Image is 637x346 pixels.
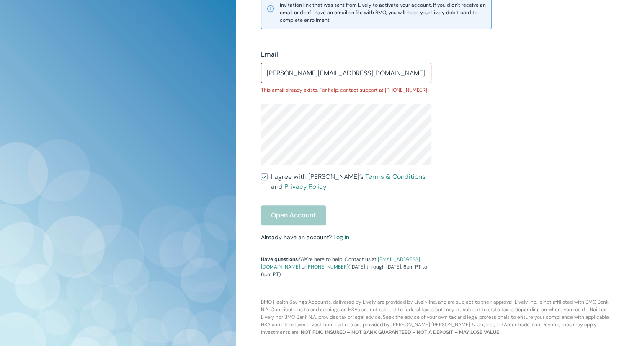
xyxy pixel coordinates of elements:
label: Email [261,49,278,59]
small: Already have an account? [261,233,349,241]
p: This email already exists. For help, contact support at [PHONE_NUMBER] [261,86,431,94]
p: BMO Health Savings Accounts, delivered by Lively are provided by Lively Inc. and are subject to t... [256,278,617,336]
a: Privacy Policy [284,182,327,191]
span: I agree with [PERSON_NAME]’s and [271,172,431,192]
p: We're here to help! Contact us at or ([DATE] through [DATE], 6am PT to 6pm PT). [261,256,431,278]
a: Terms & Conditions [365,172,426,181]
a: [PHONE_NUMBER] [306,263,348,270]
strong: Have questions? [261,256,300,263]
b: NOT FDIC INSURED – NOT BANK GUARANTEED – NOT A DEPOSIT – MAY LOSE VALUE [301,329,499,336]
a: Log in [333,233,349,241]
